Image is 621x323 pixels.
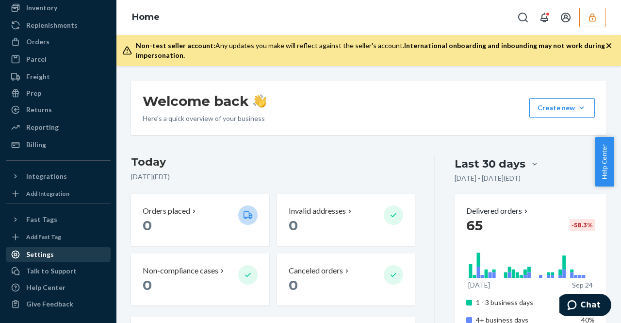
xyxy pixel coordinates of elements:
[476,298,569,307] p: 1 - 3 business days
[26,20,78,30] div: Replenishments
[26,88,41,98] div: Prep
[289,277,298,293] span: 0
[572,280,593,290] p: Sep 24
[26,266,77,276] div: Talk to Support
[26,140,46,150] div: Billing
[26,299,73,309] div: Give Feedback
[6,51,111,67] a: Parcel
[26,54,47,64] div: Parcel
[513,8,533,27] button: Open Search Box
[136,41,605,60] div: Any updates you make will reflect against the seller's account.
[529,98,595,118] button: Create new
[26,72,50,82] div: Freight
[6,102,111,118] a: Returns
[289,217,298,234] span: 0
[143,277,152,293] span: 0
[535,8,554,27] button: Open notifications
[131,172,415,182] p: [DATE] ( EDT )
[468,280,490,290] p: [DATE]
[143,205,190,217] p: Orders placed
[6,137,111,153] a: Billing
[26,171,67,181] div: Integrations
[6,231,111,243] a: Add Fast Tag
[136,41,215,50] span: Non-test seller account:
[455,156,525,171] div: Last 30 days
[289,205,346,217] p: Invalid addresses
[6,280,111,295] a: Help Center
[556,8,575,27] button: Open account menu
[6,69,111,85] a: Freight
[26,189,69,198] div: Add Integration
[6,34,111,50] a: Orders
[26,283,65,292] div: Help Center
[277,194,415,246] button: Invalid addresses 0
[6,263,111,279] button: Talk to Support
[6,85,111,101] a: Prep
[253,94,266,108] img: hand-wave emoji
[6,17,111,33] a: Replenishments
[26,122,59,132] div: Reporting
[131,154,415,170] h3: Today
[6,188,111,200] a: Add Integration
[466,205,530,217] button: Delivered orders
[466,217,483,234] span: 65
[289,265,343,276] p: Canceled orders
[6,169,111,184] button: Integrations
[595,137,614,187] button: Help Center
[26,215,57,224] div: Fast Tags
[124,3,167,32] ol: breadcrumbs
[26,233,61,241] div: Add Fast Tag
[570,219,595,231] div: -58.3 %
[143,217,152,234] span: 0
[455,173,521,183] p: [DATE] - [DATE] ( EDT )
[131,194,269,246] button: Orders placed 0
[559,294,611,318] iframe: Opens a widget where you can chat to one of our agents
[26,250,54,259] div: Settings
[6,119,111,135] a: Reporting
[143,114,266,123] p: Here’s a quick overview of your business
[6,212,111,227] button: Fast Tags
[277,254,415,306] button: Canceled orders 0
[143,92,266,110] h1: Welcome back
[131,254,269,306] button: Non-compliance cases 0
[26,3,57,13] div: Inventory
[6,247,111,262] a: Settings
[26,37,49,47] div: Orders
[143,265,218,276] p: Non-compliance cases
[26,105,52,115] div: Returns
[6,296,111,312] button: Give Feedback
[132,12,160,22] a: Home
